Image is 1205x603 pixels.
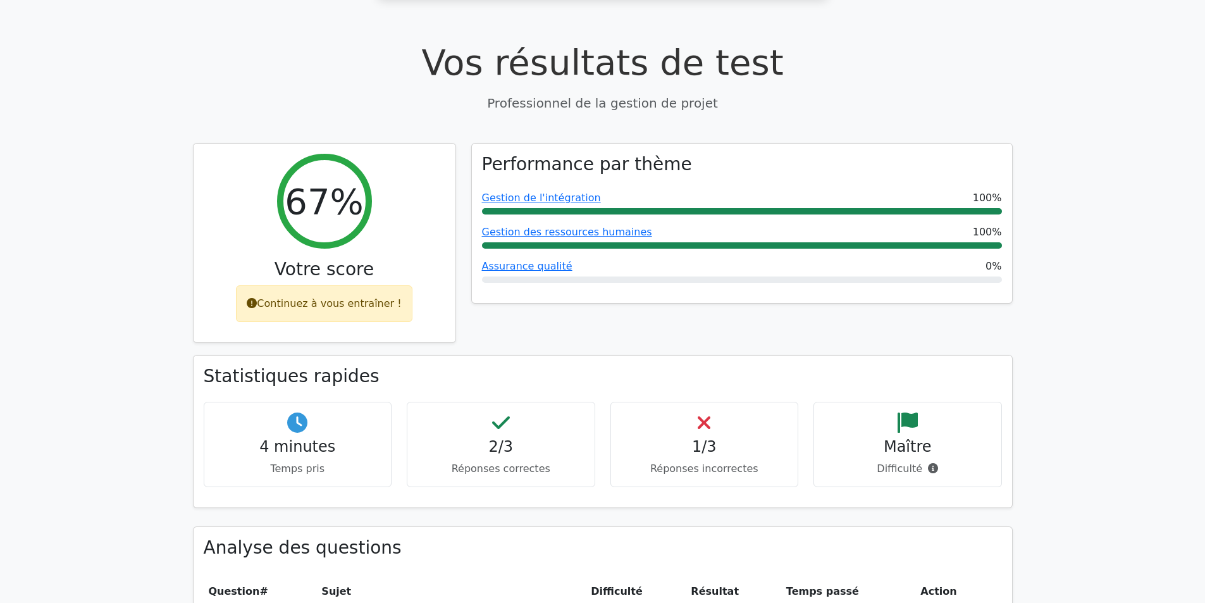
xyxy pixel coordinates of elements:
[591,585,642,597] font: Difficulté
[452,463,550,475] font: Réponses correctes
[973,226,1002,238] font: 100%
[482,192,601,204] a: Gestion de l'intégration
[257,297,401,309] font: Continuez à vous entraîner !
[270,463,324,475] font: Temps pris
[650,463,758,475] font: Réponses incorrectes
[421,42,783,83] font: Vos résultats de test
[259,438,335,456] font: 4 minutes
[204,537,402,558] font: Analyse des questions
[482,154,692,175] font: Performance par thème
[973,192,1002,204] font: 100%
[877,463,922,475] font: Difficulté
[204,366,380,387] font: Statistiques rapides
[786,585,859,597] font: Temps passé
[482,260,572,272] a: Assurance qualité
[209,585,260,597] font: Question
[692,438,717,456] font: 1/3
[488,438,513,456] font: 2/3
[691,585,739,597] font: Résultat
[920,585,956,597] font: Action
[259,585,268,597] font: #
[487,96,718,111] font: Professionnel de la gestion de projet
[275,259,374,280] font: Votre score
[986,260,1001,272] font: 0%
[285,181,363,222] font: 67%
[482,226,652,238] a: Gestion des ressources humaines
[321,585,351,597] font: Sujet
[884,438,932,456] font: Maître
